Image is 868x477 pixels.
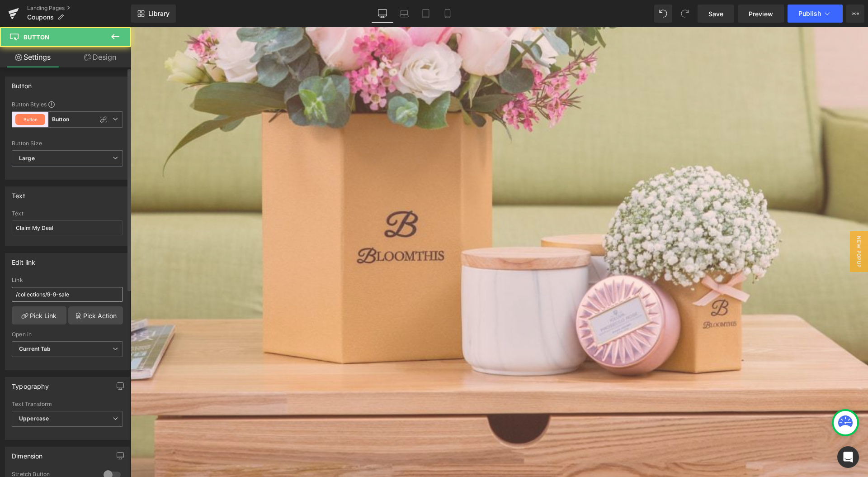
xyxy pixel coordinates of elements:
b: Current Tab [19,345,51,352]
b: Large [19,155,35,162]
b: Button [52,116,69,124]
a: Laptop [393,5,415,23]
a: Tablet [415,5,437,23]
input: https://your-shop.myshopify.com [12,287,123,302]
span: Save [708,9,723,19]
a: New Library [131,5,176,23]
div: Button [12,77,32,90]
div: Typography [12,377,49,390]
a: Landing Pages [27,5,131,12]
div: Link [12,277,123,283]
button: Undo [654,5,672,23]
span: Button [24,33,49,41]
a: Preview [738,5,784,23]
div: Open Intercom Messenger [837,446,859,468]
button: Button [15,114,45,125]
span: Publish [798,10,821,17]
div: Text [12,210,123,217]
button: Redo [676,5,694,23]
a: Design [67,47,133,67]
div: Text Transform [12,401,123,407]
div: Button Size [12,140,123,147]
div: Dimension [12,447,43,460]
span: New Popup [719,204,737,245]
span: Library [148,10,170,18]
span: Coupons [27,14,54,21]
a: Desktop [372,5,393,23]
div: Button Styles [12,100,123,108]
a: Mobile [437,5,458,23]
div: Open in [12,331,123,338]
div: Text [12,187,25,200]
button: More [846,5,864,23]
a: Pick Action [68,306,123,324]
b: Uppercase [19,415,49,422]
span: Preview [749,9,773,19]
a: Pick Link [12,306,66,324]
button: Publish [788,5,843,23]
div: Edit link [12,253,36,266]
